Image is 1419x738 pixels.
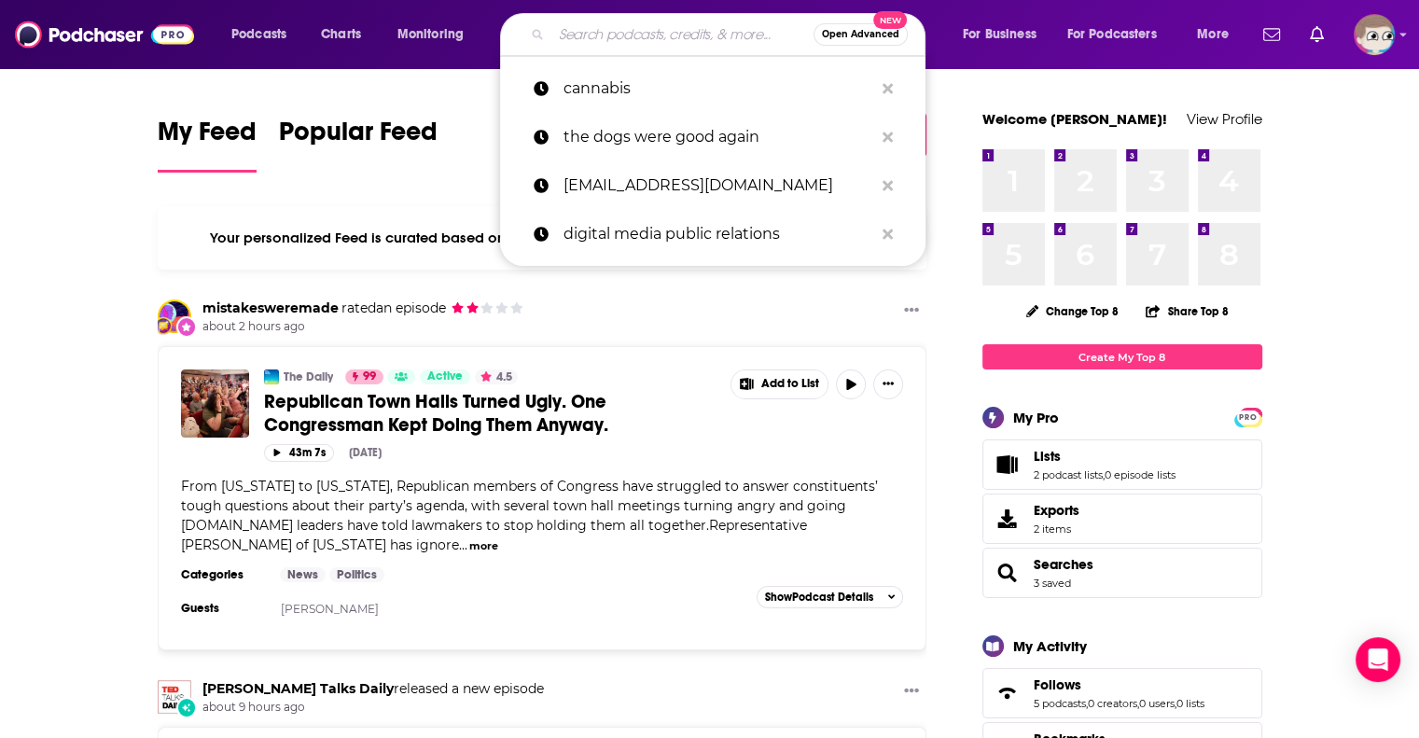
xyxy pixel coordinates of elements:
[1184,20,1252,49] button: open menu
[963,21,1036,48] span: For Business
[158,116,257,173] a: My Feed
[420,369,470,384] a: Active
[1034,522,1079,536] span: 2 items
[202,299,339,316] a: mistakesweremade
[1034,577,1071,590] a: 3 saved
[982,548,1262,598] span: Searches
[1067,21,1157,48] span: For Podcasters
[989,560,1026,586] a: Searches
[989,680,1026,706] a: Follows
[500,113,925,161] a: the dogs were good again
[757,586,904,608] button: ShowPodcast Details
[281,602,379,616] a: [PERSON_NAME]
[202,680,394,697] a: TED Talks Daily
[989,506,1026,532] span: Exports
[1013,409,1059,426] div: My Pro
[181,369,249,438] img: Republican Town Halls Turned Ugly. One Congressman Kept Doing Them Anyway.
[551,20,814,49] input: Search podcasts, credits, & more...
[284,369,333,384] a: The Daily
[158,206,927,270] div: Your personalized Feed is curated based on the Podcasts, Creators, Users, and Lists that you Follow.
[450,301,523,315] span: mistakesweremade's Rating: 2 out of 5
[897,299,926,323] button: Show More Button
[280,567,326,582] a: News
[982,668,1262,718] span: Follows
[181,567,265,582] h3: Categories
[1034,448,1176,465] a: Lists
[1145,293,1229,329] button: Share Top 8
[822,30,899,39] span: Open Advanced
[202,680,544,698] h3: released a new episode
[765,591,873,604] span: Show Podcast Details
[989,452,1026,478] a: Lists
[231,21,286,48] span: Podcasts
[897,680,926,703] button: Show More Button
[176,316,197,337] div: New Rating
[518,13,943,56] div: Search podcasts, credits, & more...
[982,439,1262,490] span: Lists
[1237,410,1259,424] a: PRO
[309,20,372,49] a: Charts
[15,17,194,52] img: Podchaser - Follow, Share and Rate Podcasts
[563,210,873,258] p: digital media public relations
[264,390,608,437] span: Republican Town Halls Turned Ugly. One Congressman Kept Doing Them Anyway.
[339,299,446,316] span: an episode
[1034,468,1103,481] a: 2 podcast lists
[321,21,361,48] span: Charts
[158,116,257,159] span: My Feed
[264,444,334,462] button: 43m 7s
[181,478,878,553] span: From [US_STATE] to [US_STATE], Republican members of Congress have struggled to answer constituen...
[384,20,488,49] button: open menu
[1034,448,1061,465] span: Lists
[731,370,828,398] button: Show More Button
[1088,697,1137,710] a: 0 creators
[500,210,925,258] a: digital media public relations
[264,369,279,384] img: The Daily
[154,316,173,335] img: User Badge Icon
[500,64,925,113] a: cannabis
[563,113,873,161] p: the dogs were good again
[1034,697,1086,710] a: 5 podcasts
[1354,14,1395,55] button: Show profile menu
[1197,21,1229,48] span: More
[1105,468,1176,481] a: 0 episode lists
[341,299,376,316] span: rated
[202,700,544,716] span: about 9 hours ago
[1175,697,1176,710] span: ,
[202,319,524,335] span: about 2 hours ago
[563,64,873,113] p: cannabis
[1176,697,1204,710] a: 0 lists
[982,110,1167,128] a: Welcome [PERSON_NAME]!
[1015,299,1131,323] button: Change Top 8
[279,116,438,159] span: Popular Feed
[475,369,518,384] button: 4.5
[873,11,907,29] span: New
[363,368,376,386] span: 99
[1034,502,1079,519] span: Exports
[1034,676,1204,693] a: Follows
[181,601,265,616] h3: Guests
[1034,676,1081,693] span: Follows
[1086,697,1088,710] span: ,
[873,369,903,399] button: Show More Button
[397,21,464,48] span: Monitoring
[1237,411,1259,425] span: PRO
[158,680,191,714] img: TED Talks Daily
[1187,110,1262,128] a: View Profile
[1055,20,1184,49] button: open menu
[1013,637,1087,655] div: My Activity
[563,161,873,210] p: podcast@weratedogs.com
[1354,14,1395,55] span: Logged in as JeremyBonds
[459,536,467,553] span: ...
[982,494,1262,544] a: Exports
[1354,14,1395,55] img: User Profile
[500,161,925,210] a: [EMAIL_ADDRESS][DOMAIN_NAME]
[279,116,438,173] a: Popular Feed
[1356,637,1400,682] div: Open Intercom Messenger
[1139,697,1175,710] a: 0 users
[160,301,189,331] img: mistakesweremade
[1103,468,1105,481] span: ,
